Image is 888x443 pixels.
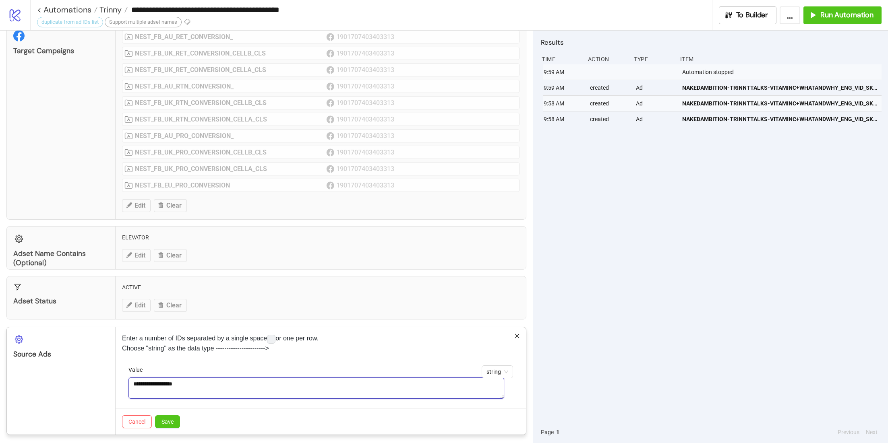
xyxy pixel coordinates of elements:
div: Type [633,52,674,67]
label: Value [128,365,148,374]
span: NAKEDAMBITION-TRINNTTALKS-VITAMINC+WHATANDWHY_ENG_VID_SKINCARE_SP_07102025_CC_SC7_USP11_TL_ [682,99,878,108]
span: NAKEDAMBITION-TRINNTTALKS-VITAMINC+WHATANDWHY_ENG_VID_SKINCARE_SP_07102025_CC_SC7_USP11_TL_ [682,115,878,124]
span: To Builder [736,10,768,20]
div: Source Ads [13,350,109,359]
textarea: Value [128,377,504,399]
button: 1 [554,428,562,437]
span: Page [541,428,554,437]
div: Support multiple adset names [105,17,182,27]
span: Trinny [97,4,122,15]
button: Next [863,428,880,437]
button: ... [780,6,800,24]
a: Trinny [97,6,128,14]
span: close [514,333,520,339]
div: 9:58 AM [543,96,584,111]
div: Ad [635,80,676,95]
a: NAKEDAMBITION-TRINNTTALKS-VITAMINC+WHATANDWHY_ENG_VID_SKINCARE_SP_07102025_CC_SC7_USP11_TL_ [682,80,878,95]
a: NAKEDAMBITION-TRINNTTALKS-VITAMINC+WHATANDWHY_ENG_VID_SKINCARE_SP_07102025_CC_SC7_USP11_TL_ [682,96,878,111]
div: Action [587,52,628,67]
div: 9:58 AM [543,111,584,127]
a: < Automations [37,6,97,14]
button: Save [155,415,180,428]
div: duplicate from ad IDs list [37,17,103,27]
div: 9:59 AM [543,64,584,80]
span: Save [161,418,174,425]
span: Run Automation [820,10,874,20]
div: Item [679,52,882,67]
div: created [589,96,630,111]
span: NAKEDAMBITION-TRINNTTALKS-VITAMINC+WHATANDWHY_ENG_VID_SKINCARE_SP_07102025_CC_SC7_USP11_TL_ [682,83,878,92]
button: Cancel [122,415,152,428]
div: Automation stopped [681,64,884,80]
div: Time [541,52,582,67]
button: Previous [835,428,862,437]
div: Ad [635,111,676,127]
button: Run Automation [803,6,882,24]
div: 9:59 AM [543,80,584,95]
div: Ad [635,96,676,111]
button: To Builder [719,6,777,24]
p: Enter a number of IDs separated by a single space or one per row. Choose "string" as the data typ... [122,334,520,353]
h2: Results [541,37,882,47]
span: Cancel [128,418,145,425]
div: created [589,80,630,95]
span: string [486,366,508,378]
div: created [589,111,630,127]
a: NAKEDAMBITION-TRINNTTALKS-VITAMINC+WHATANDWHY_ENG_VID_SKINCARE_SP_07102025_CC_SC7_USP11_TL_ [682,111,878,127]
